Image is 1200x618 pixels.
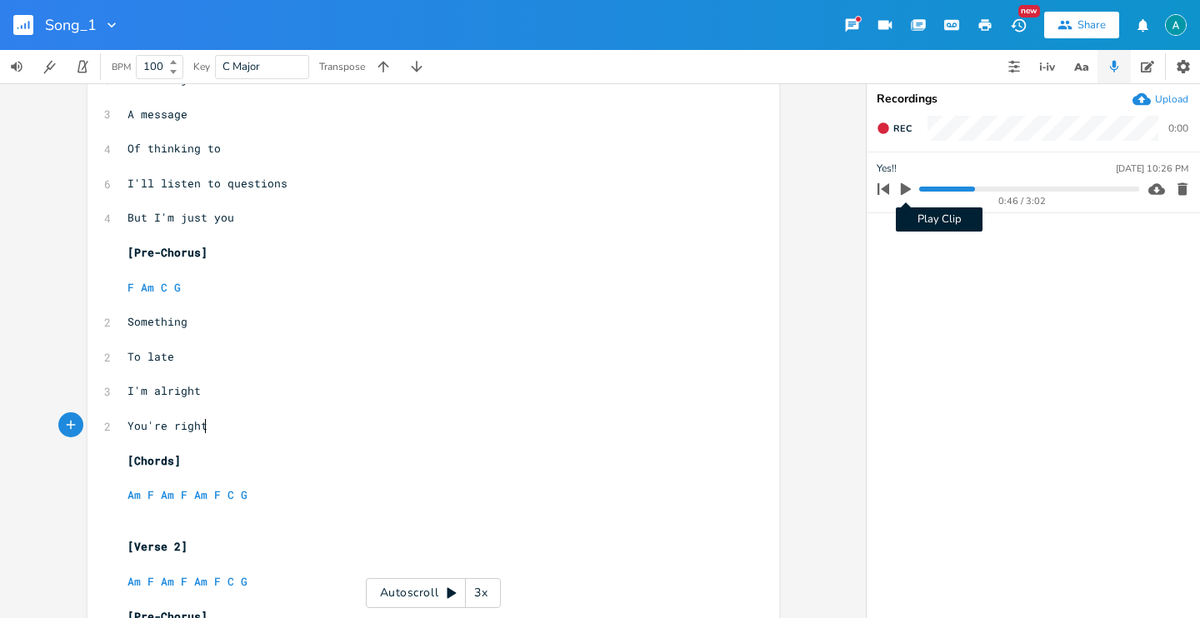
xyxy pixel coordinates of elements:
[127,210,234,225] span: But I'm just you
[1132,90,1188,108] button: Upload
[127,487,141,502] span: Am
[227,487,234,502] span: C
[895,176,917,202] button: Play Clip
[1116,164,1188,173] div: [DATE] 10:26 PM
[214,487,221,502] span: F
[870,115,918,142] button: Rec
[1165,14,1187,36] img: Alex
[319,62,365,72] div: Transpose
[147,487,154,502] span: F
[241,574,247,589] span: G
[877,93,1190,105] div: Recordings
[127,176,287,191] span: I'll listen to questions
[1077,17,1106,32] div: Share
[466,578,496,608] div: 3x
[366,578,501,608] div: Autoscroll
[127,107,187,122] span: A message
[127,574,141,589] span: Am
[227,574,234,589] span: C
[127,141,221,156] span: Of thinking to
[112,62,131,72] div: BPM
[1002,10,1035,40] button: New
[161,487,174,502] span: Am
[906,197,1139,206] div: 0:46 / 3:02
[222,59,260,74] span: C Major
[1168,123,1188,133] div: 0:00
[127,314,187,329] span: Something
[1155,92,1188,106] div: Upload
[181,574,187,589] span: F
[141,280,154,295] span: Am
[147,574,154,589] span: F
[161,280,167,295] span: C
[161,574,174,589] span: Am
[127,72,207,87] span: So it's just
[241,487,247,502] span: G
[193,62,210,72] div: Key
[877,161,897,177] span: Yes!!
[214,574,221,589] span: F
[45,17,97,32] span: Song_1
[127,349,174,364] span: To late
[194,574,207,589] span: Am
[1044,12,1119,38] button: Share
[194,487,207,502] span: Am
[127,383,201,398] span: I'm alright
[127,453,181,468] span: [Chords]
[127,245,207,260] span: [Pre-Chorus]
[174,280,181,295] span: G
[893,122,912,135] span: Rec
[1018,5,1040,17] div: New
[127,418,207,433] span: You're right
[127,539,187,554] span: [Verse 2]
[127,280,134,295] span: F
[181,487,187,502] span: F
